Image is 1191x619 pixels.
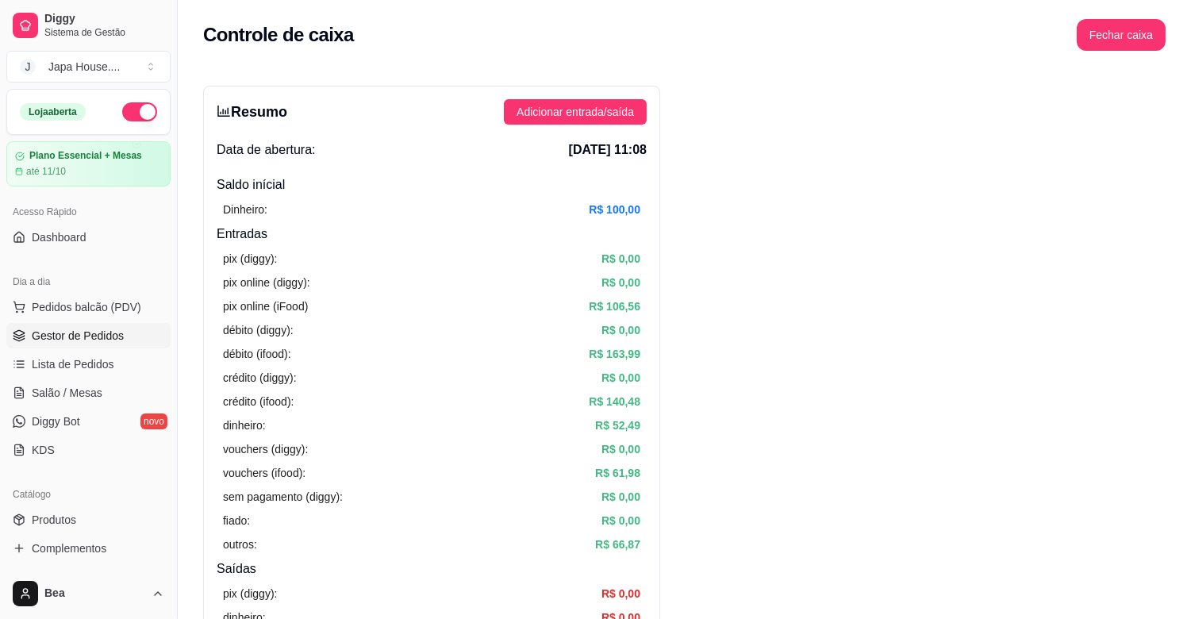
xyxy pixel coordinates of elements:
h4: Entradas [217,225,647,244]
button: Adicionar entrada/saída [504,99,647,125]
article: pix online (diggy): [223,274,310,291]
span: Complementos [32,540,106,556]
article: R$ 100,00 [589,201,640,218]
article: R$ 140,48 [589,393,640,410]
button: Pedidos balcão (PDV) [6,294,171,320]
button: Select a team [6,51,171,83]
span: Produtos [32,512,76,528]
span: Lista de Pedidos [32,356,114,372]
article: Plano Essencial + Mesas [29,150,142,162]
article: R$ 163,99 [589,345,640,363]
article: pix (diggy): [223,250,277,267]
div: Loja aberta [20,103,86,121]
a: Complementos [6,536,171,561]
a: DiggySistema de Gestão [6,6,171,44]
article: R$ 0,00 [601,440,640,458]
article: R$ 0,00 [601,512,640,529]
a: Dashboard [6,225,171,250]
span: KDS [32,442,55,458]
article: R$ 0,00 [601,488,640,506]
article: dinheiro: [223,417,266,434]
article: até 11/10 [26,165,66,178]
a: Plano Essencial + Mesasaté 11/10 [6,141,171,186]
button: Fechar caixa [1077,19,1166,51]
article: crédito (ifood): [223,393,294,410]
button: Bea [6,575,171,613]
article: pix (diggy): [223,585,277,602]
article: R$ 0,00 [601,250,640,267]
span: Dashboard [32,229,86,245]
article: pix online (iFood) [223,298,308,315]
article: vouchers (diggy): [223,440,308,458]
article: R$ 61,98 [595,464,640,482]
h2: Controle de caixa [203,22,354,48]
span: J [20,59,36,75]
span: Adicionar entrada/saída [517,103,634,121]
a: Produtos [6,507,171,532]
article: fiado: [223,512,250,529]
article: sem pagamento (diggy): [223,488,343,506]
a: Gestor de Pedidos [6,323,171,348]
div: Catálogo [6,482,171,507]
h4: Saldo inícial [217,175,647,194]
article: R$ 0,00 [601,321,640,339]
a: KDS [6,437,171,463]
article: débito (diggy): [223,321,294,339]
span: [DATE] 11:08 [569,140,647,160]
a: Salão / Mesas [6,380,171,406]
h3: Resumo [217,101,287,123]
article: R$ 0,00 [601,369,640,386]
h4: Saídas [217,559,647,579]
span: Gestor de Pedidos [32,328,124,344]
article: vouchers (ifood): [223,464,305,482]
span: Diggy Bot [32,413,80,429]
article: R$ 0,00 [601,585,640,602]
span: Sistema de Gestão [44,26,164,39]
span: Salão / Mesas [32,385,102,401]
span: Data de abertura: [217,140,316,160]
div: Acesso Rápido [6,199,171,225]
article: crédito (diggy): [223,369,297,386]
a: Lista de Pedidos [6,352,171,377]
article: R$ 0,00 [601,274,640,291]
span: bar-chart [217,104,231,118]
span: Diggy [44,12,164,26]
div: Dia a dia [6,269,171,294]
article: R$ 52,49 [595,417,640,434]
article: R$ 106,56 [589,298,640,315]
article: Dinheiro: [223,201,267,218]
span: Bea [44,586,145,601]
a: Diggy Botnovo [6,409,171,434]
article: R$ 66,87 [595,536,640,553]
div: Japa House. ... [48,59,120,75]
article: outros: [223,536,257,553]
button: Alterar Status [122,102,157,121]
article: débito (ifood): [223,345,291,363]
span: Pedidos balcão (PDV) [32,299,141,315]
